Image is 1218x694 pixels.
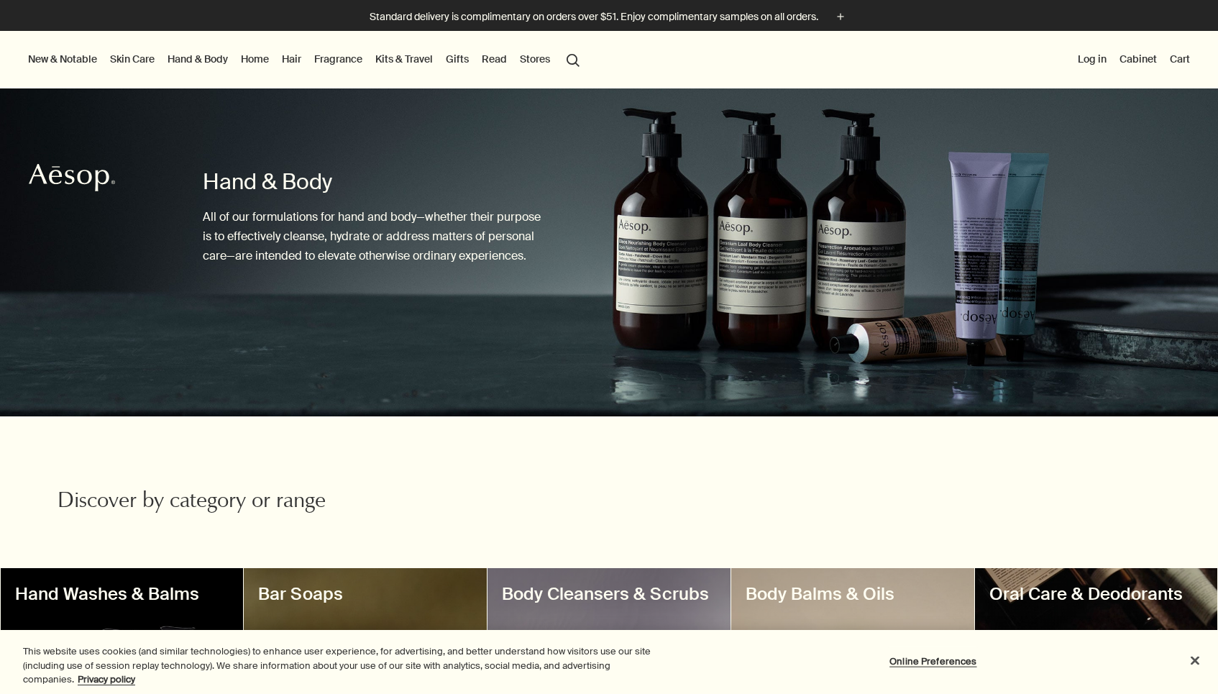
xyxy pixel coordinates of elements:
button: New & Notable [25,50,100,68]
h3: Oral Care & Deodorants [989,583,1204,606]
button: Log in [1075,50,1109,68]
a: Fragrance [311,50,365,68]
button: Cart [1167,50,1193,68]
a: Kits & Travel [372,50,436,68]
svg: Aesop [29,163,115,192]
p: All of our formulations for hand and body—whether their purpose is to effectively cleanse, hydrat... [203,207,551,266]
p: Standard delivery is complimentary on orders over $51. Enjoy complimentary samples on all orders. [370,9,818,24]
a: Aesop [25,160,119,199]
a: Hand & Body [165,50,231,68]
h3: Body Balms & Oils [746,583,960,606]
h1: Hand & Body [203,168,551,196]
button: Open search [560,45,586,73]
button: Close [1179,644,1211,676]
h3: Hand Washes & Balms [15,583,229,606]
a: Skin Care [107,50,157,68]
button: Stores [517,50,553,68]
a: Home [238,50,272,68]
a: Read [479,50,510,68]
nav: primary [25,31,586,88]
a: Gifts [443,50,472,68]
div: This website uses cookies (and similar technologies) to enhance user experience, for advertising,... [23,644,670,687]
h3: Bar Soaps [258,583,472,606]
button: Online Preferences, Opens the preference center dialog [888,647,978,675]
h3: Body Cleansers & Scrubs [502,583,716,606]
button: Standard delivery is complimentary on orders over $51. Enjoy complimentary samples on all orders. [370,9,848,25]
a: Hair [279,50,304,68]
a: More information about your privacy, opens in a new tab [78,673,135,685]
h2: Discover by category or range [58,488,425,517]
a: Cabinet [1117,50,1160,68]
nav: supplementary [1075,31,1193,88]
